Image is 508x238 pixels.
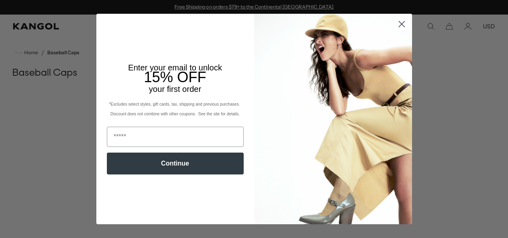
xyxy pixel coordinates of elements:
[107,153,244,174] button: Continue
[149,85,201,93] span: your first order
[395,17,409,31] button: Close dialog
[144,69,206,85] span: 15% OFF
[128,63,222,72] span: Enter your email to unlock
[254,14,412,224] img: 93be19ad-e773-4382-80b9-c9d740c9197f.jpeg
[109,102,241,116] span: *Excludes select styles, gift cards, tax, shipping and previous purchases. Discount does not comb...
[107,127,244,147] input: Email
